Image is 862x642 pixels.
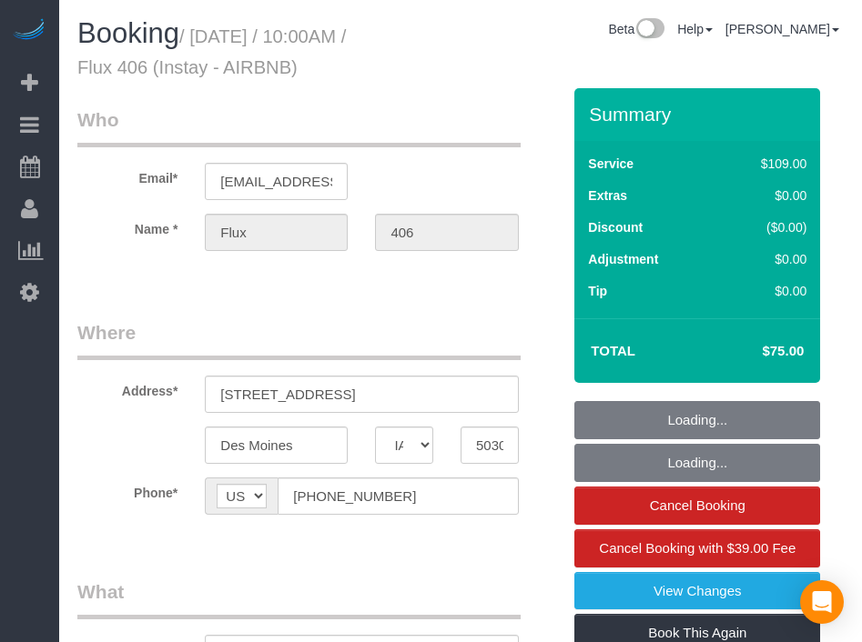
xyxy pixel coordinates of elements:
[278,477,518,515] input: Phone*
[589,104,811,125] h3: Summary
[11,18,47,44] img: Automaid Logo
[591,343,635,358] strong: Total
[375,214,518,251] input: Last Name*
[608,22,664,36] a: Beta
[725,22,839,36] a: [PERSON_NAME]
[723,155,807,173] div: $109.00
[800,580,844,624] div: Open Intercom Messenger
[64,214,191,238] label: Name *
[588,155,634,173] label: Service
[723,186,807,205] div: $0.00
[77,319,521,360] legend: Where
[723,218,807,236] div: ($0.00)
[205,163,348,200] input: Email*
[77,17,179,49] span: Booking
[77,578,521,619] legend: What
[634,18,664,42] img: New interface
[461,426,519,464] input: Zip Code*
[588,218,643,236] label: Discount
[64,163,191,187] label: Email*
[588,186,627,205] label: Extras
[205,426,348,464] input: City*
[205,214,348,251] input: First Name*
[574,572,820,610] a: View Changes
[599,540,796,556] span: Cancel Booking with $39.00 Fee
[77,26,346,77] small: / [DATE] / 10:00AM / Flux 406 (Instay - AIRBNB)
[723,282,807,300] div: $0.00
[64,477,191,502] label: Phone*
[574,487,820,525] a: Cancel Booking
[574,529,820,567] a: Cancel Booking with $39.00 Fee
[64,376,191,400] label: Address*
[677,22,713,36] a: Help
[707,344,804,359] h4: $75.00
[77,106,521,147] legend: Who
[723,250,807,268] div: $0.00
[588,282,607,300] label: Tip
[588,250,658,268] label: Adjustment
